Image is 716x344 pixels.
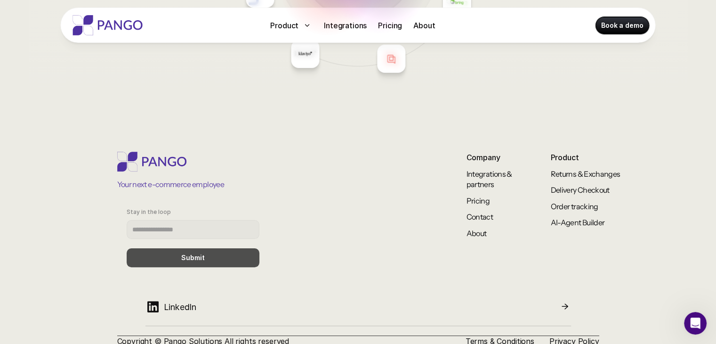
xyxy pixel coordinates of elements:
[467,152,518,163] p: Company
[298,47,312,61] img: Placeholder logo
[127,220,259,239] input: Stay in the loop
[551,152,627,163] p: Product
[595,17,649,34] a: Book a demo
[164,301,197,313] p: LinkedIn
[181,254,205,262] p: Submit
[467,169,513,189] a: Integrations & partners
[117,179,224,189] p: Your next e-commerce employee
[270,20,298,31] p: Product
[467,229,487,238] a: About
[684,312,707,335] iframe: Intercom live chat
[467,212,493,221] a: Contact
[551,185,610,195] a: Delivery Checkout
[127,209,171,215] p: Stay in the loop
[467,196,490,205] a: Pricing
[601,21,643,30] p: Book a demo
[551,218,605,227] a: AI-Agent Builder
[551,202,598,211] a: Order tracking
[127,248,259,267] button: Submit
[551,169,620,179] a: Returns & Exchanges
[145,295,571,326] a: LinkedIn
[384,51,398,66] img: Placeholder logo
